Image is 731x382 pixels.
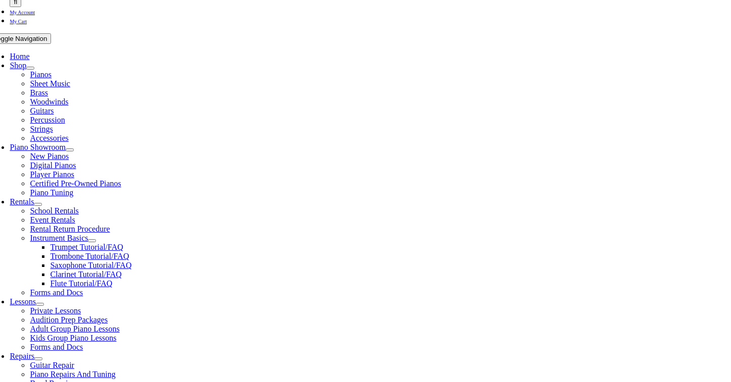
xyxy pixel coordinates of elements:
button: Open submenu of Piano Showroom [66,148,74,151]
a: My Account [10,7,35,16]
button: Open submenu of Rentals [34,203,42,206]
a: Piano Showroom [10,143,66,151]
a: Sheet Music [30,79,70,88]
a: Flute Tutorial/FAQ [50,279,112,288]
a: Instrument Basics [30,234,88,242]
a: Repairs [10,352,34,360]
a: My Cart [10,16,27,25]
a: Accessories [30,134,68,142]
a: Strings [30,125,53,133]
button: Open submenu of Shop [26,67,34,70]
a: Woodwinds [30,97,68,106]
a: Trumpet Tutorial/FAQ [50,243,123,251]
a: Rental Return Procedure [30,225,110,233]
a: Adult Group Piano Lessons [30,324,119,333]
a: Kids Group Piano Lessons [30,334,116,342]
a: New Pianos [30,152,69,160]
a: Rentals [10,197,34,206]
a: Pianos [30,70,52,79]
a: Guitar Repair [30,361,74,369]
a: Digital Pianos [30,161,76,170]
a: Clarinet Tutorial/FAQ [50,270,122,279]
a: Event Rentals [30,215,75,224]
a: Guitars [30,106,54,115]
a: Shop [10,61,26,70]
a: Forms and Docs [30,343,83,351]
a: Audition Prep Packages [30,315,108,324]
a: Home [10,52,29,61]
a: Piano Repairs And Tuning [30,370,115,378]
span: My Account [10,10,35,15]
a: Trombone Tutorial/FAQ [50,252,129,260]
a: Player Pianos [30,170,74,179]
span: My Cart [10,19,27,24]
a: School Rentals [30,206,78,215]
a: Saxophone Tutorial/FAQ [50,261,131,269]
button: Open submenu of Lessons [36,303,44,306]
a: Lessons [10,297,36,306]
a: Private Lessons [30,306,81,315]
button: Open submenu of Repairs [34,357,42,360]
a: Forms and Docs [30,288,83,297]
a: Percussion [30,116,65,124]
a: Certified Pre-Owned Pianos [30,179,121,188]
button: Open submenu of Instrument Basics [88,239,96,242]
a: Brass [30,88,48,97]
a: Piano Tuning [30,188,73,197]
